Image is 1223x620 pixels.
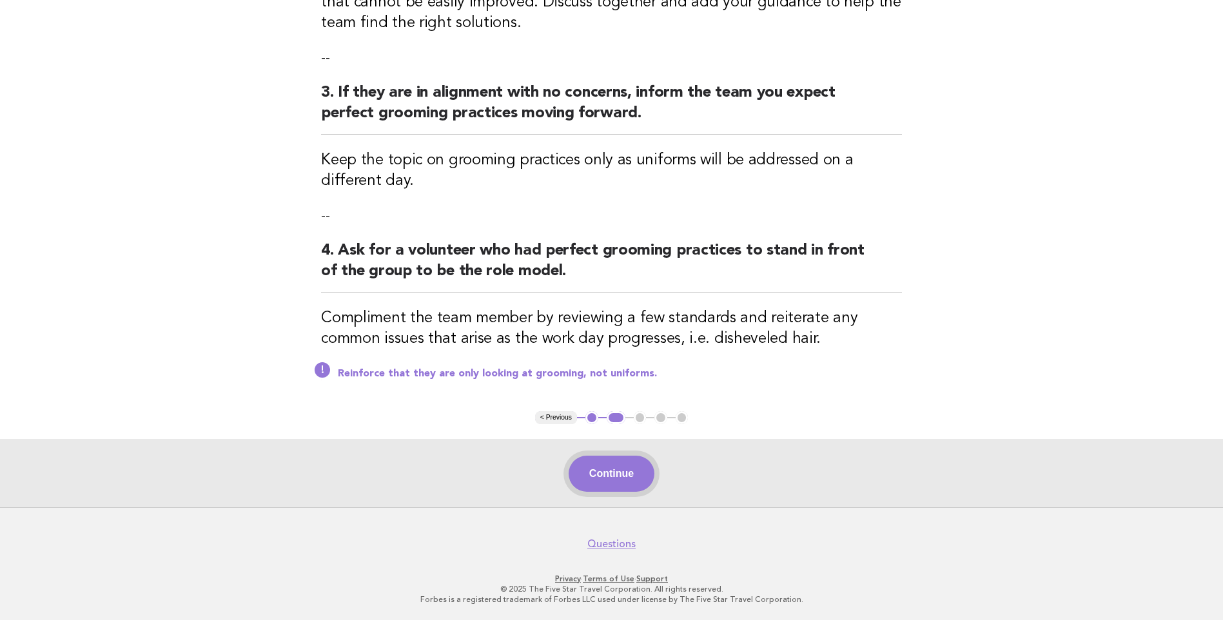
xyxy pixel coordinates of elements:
[583,574,634,583] a: Terms of Use
[338,367,902,380] p: Reinforce that they are only looking at grooming, not uniforms.
[217,584,1006,594] p: © 2025 The Five Star Travel Corporation. All rights reserved.
[321,82,902,135] h2: 3. If they are in alignment with no concerns, inform the team you expect perfect grooming practic...
[217,594,1006,605] p: Forbes is a registered trademark of Forbes LLC used under license by The Five Star Travel Corpora...
[535,411,577,424] button: < Previous
[321,308,902,349] h3: Compliment the team member by reviewing a few standards and reiterate any common issues that aris...
[607,411,625,424] button: 2
[585,411,598,424] button: 1
[217,574,1006,584] p: · ·
[636,574,668,583] a: Support
[321,207,902,225] p: --
[569,456,654,492] button: Continue
[321,150,902,191] h3: Keep the topic on grooming practices only as uniforms will be addressed on a different day.
[321,49,902,67] p: --
[321,240,902,293] h2: 4. Ask for a volunteer who had perfect grooming practices to stand in front of the group to be th...
[587,538,636,550] a: Questions
[555,574,581,583] a: Privacy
